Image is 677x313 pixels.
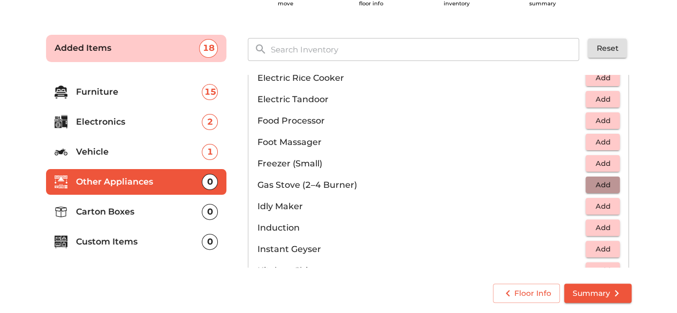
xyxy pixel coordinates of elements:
p: Carton Boxes [76,205,202,218]
button: Add [585,219,620,236]
div: 15 [202,84,218,100]
p: Vehicle [76,146,202,158]
p: Electric Tandoor [257,93,585,106]
p: Added Items [55,42,200,55]
p: Kitchen Chimney [257,264,585,277]
span: Add [591,136,614,148]
div: 0 [202,174,218,190]
button: Add [585,155,620,172]
span: Floor Info [501,287,551,300]
div: 2 [202,114,218,130]
p: Gas Stove (2–4 Burner) [257,179,585,192]
button: Summary [564,284,632,303]
span: Add [591,200,614,212]
span: Summary [573,287,623,300]
p: Furniture [76,86,202,98]
button: Add [585,177,620,193]
button: Add [585,198,620,215]
p: Freezer (Small) [257,157,585,170]
span: Add [591,93,614,105]
button: Add [585,70,620,86]
div: 18 [199,39,218,58]
p: Instant Geyser [257,243,585,256]
button: Floor Info [493,284,560,303]
span: Add [591,114,614,127]
span: Add [591,157,614,170]
p: Idly Maker [257,200,585,213]
span: Add [591,72,614,84]
input: Search Inventory [264,38,587,61]
p: Electronics [76,116,202,128]
div: 0 [202,204,218,220]
div: 1 [202,144,218,160]
p: Electric Rice Cooker [257,72,585,85]
span: Add [591,243,614,255]
button: Add [585,134,620,150]
button: Add [585,112,620,129]
button: Add [585,262,620,279]
span: Add [591,179,614,191]
p: Food Processor [257,114,585,127]
span: Add [591,264,614,277]
p: Induction [257,222,585,234]
button: Reset [588,39,627,58]
span: Reset [596,42,618,55]
p: Foot Massager [257,136,585,149]
button: Add [585,241,620,257]
p: Custom Items [76,235,202,248]
p: Other Appliances [76,175,202,188]
button: Add [585,91,620,108]
div: 0 [202,234,218,250]
span: Add [591,222,614,234]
